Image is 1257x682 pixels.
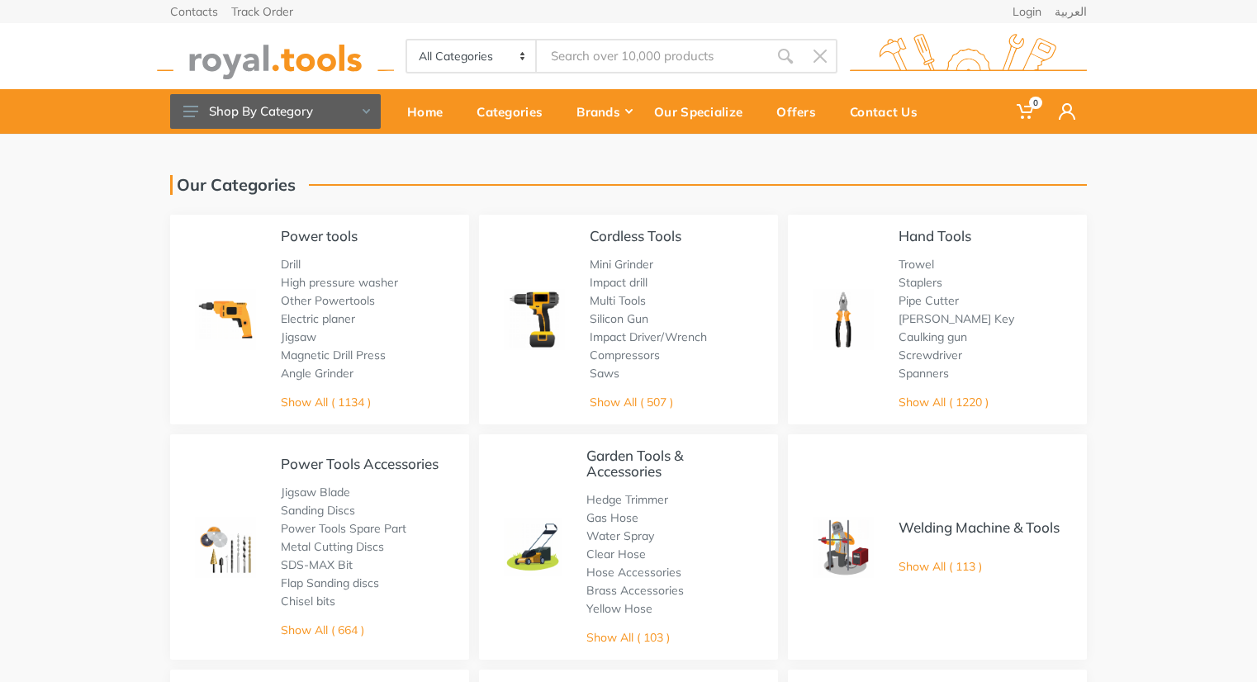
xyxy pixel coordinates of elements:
[586,583,684,598] a: Brass Accessories
[281,594,335,609] a: Chisel bits
[590,257,653,272] a: Mini Grinder
[281,293,375,308] a: Other Powertools
[765,89,838,134] a: Offers
[590,366,619,381] a: Saws
[586,630,670,645] a: Show All ( 103 )
[281,623,364,637] a: Show All ( 664 )
[281,329,316,344] a: Jigsaw
[586,601,652,616] a: Yellow Hose
[850,34,1087,79] img: royal.tools Logo
[281,485,350,500] a: Jigsaw Blade
[586,547,646,561] a: Clear Hose
[899,559,982,574] a: Show All ( 113 )
[899,293,959,308] a: Pipe Cutter
[281,395,371,410] a: Show All ( 1134 )
[590,311,648,326] a: Silicon Gun
[813,517,874,578] img: Royal - Welding Machine & Tools
[586,447,683,480] a: Garden Tools & Accessories
[1029,97,1042,109] span: 0
[899,275,942,290] a: Staplers
[396,89,465,134] a: Home
[504,518,562,575] img: Royal - Garden Tools & Accessories
[899,227,971,244] a: Hand Tools
[1005,89,1047,134] a: 0
[195,289,256,350] img: Royal - Power tools
[281,257,301,272] a: Drill
[586,492,668,507] a: Hedge Trimmer
[590,227,681,244] a: Cordless Tools
[565,94,643,129] div: Brands
[586,510,638,525] a: Gas Hose
[281,311,355,326] a: Electric planer
[281,575,379,590] a: Flap Sanding discs
[465,94,565,129] div: Categories
[281,455,439,472] a: Power Tools Accessories
[590,275,647,290] a: Impact drill
[838,94,940,129] div: Contact Us
[281,503,355,518] a: Sanding Discs
[586,528,654,543] a: Water Spray
[170,175,296,195] h1: Our Categories
[899,395,989,410] a: Show All ( 1220 )
[281,539,384,554] a: Metal Cutting Discs
[590,293,646,308] a: Multi Tools
[465,89,565,134] a: Categories
[813,289,874,350] img: Royal - Hand Tools
[170,6,218,17] a: Contacts
[899,366,949,381] a: Spanners
[407,40,537,72] select: Category
[281,275,398,290] a: High pressure washer
[281,366,353,381] a: Angle Grinder
[281,227,358,244] a: Power tools
[590,348,660,362] a: Compressors
[899,311,1014,326] a: [PERSON_NAME] Key
[899,348,962,362] a: Screwdriver
[643,89,765,134] a: Our Specialize
[396,94,465,129] div: Home
[1055,6,1087,17] a: العربية
[281,557,353,572] a: SDS-MAX Bit
[537,39,768,73] input: Site search
[590,395,673,410] a: Show All ( 507 )
[1013,6,1041,17] a: Login
[590,329,707,344] a: Impact Driver/Wrench
[899,519,1060,536] a: Welding Machine & Tools
[765,94,838,129] div: Offers
[281,348,386,362] a: Magnetic Drill Press
[157,34,394,79] img: royal.tools Logo
[899,329,967,344] a: Caulking gun
[170,94,381,129] button: Shop By Category
[231,6,293,17] a: Track Order
[838,89,940,134] a: Contact Us
[643,94,765,129] div: Our Specialize
[504,289,565,350] img: Royal - Cordless Tools
[586,565,681,580] a: Hose Accessories
[899,257,934,272] a: Trowel
[195,517,256,578] img: Royal - Power Tools Accessories
[281,521,406,536] a: Power Tools Spare Part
